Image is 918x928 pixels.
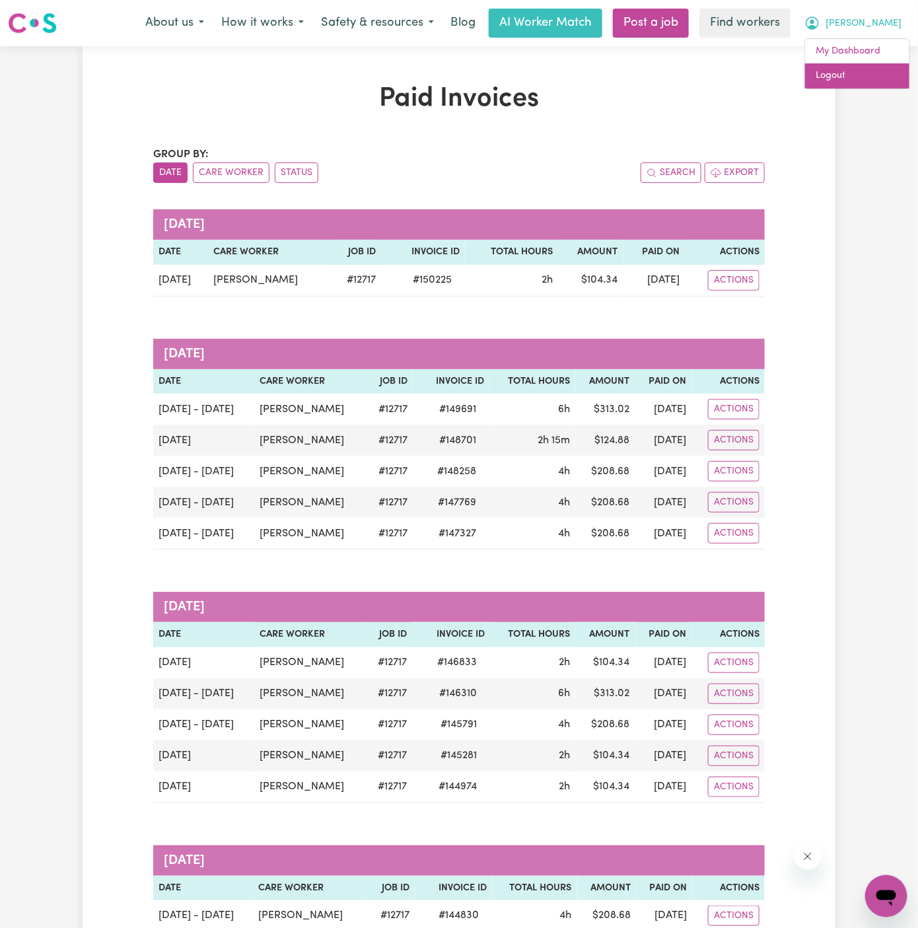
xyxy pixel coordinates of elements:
[635,678,692,709] td: [DATE]
[708,399,759,419] button: Actions
[493,876,577,901] th: Total Hours
[254,740,366,771] td: [PERSON_NAME]
[635,518,691,550] td: [DATE]
[412,622,490,647] th: Invoice ID
[254,369,366,394] th: Care Worker
[366,622,413,647] th: Job ID
[708,523,759,544] button: Actions
[312,9,442,37] button: Safety & resources
[575,647,635,678] td: $ 104.34
[153,425,254,456] td: [DATE]
[153,771,254,803] td: [DATE]
[641,162,701,183] button: Search
[708,777,759,797] button: Actions
[153,740,254,771] td: [DATE]
[575,394,635,425] td: $ 313.02
[575,425,635,456] td: $ 124.88
[254,394,366,425] td: [PERSON_NAME]
[635,622,692,647] th: Paid On
[366,771,413,803] td: # 12717
[153,369,254,394] th: Date
[153,209,765,240] caption: [DATE]
[153,149,209,160] span: Group by:
[575,456,635,487] td: $ 208.68
[153,456,254,487] td: [DATE] - [DATE]
[705,162,765,183] button: Export
[364,876,415,901] th: Job ID
[366,487,413,518] td: # 12717
[490,622,575,647] th: Total Hours
[635,394,691,425] td: [DATE]
[635,709,692,740] td: [DATE]
[381,240,465,265] th: Invoice ID
[635,487,691,518] td: [DATE]
[691,369,765,394] th: Actions
[366,518,413,550] td: # 12717
[560,911,572,921] span: 4 hours
[153,592,765,622] caption: [DATE]
[708,715,759,735] button: Actions
[153,394,254,425] td: [DATE] - [DATE]
[429,655,485,670] span: # 146833
[433,717,485,732] span: # 145791
[153,678,254,709] td: [DATE] - [DATE]
[153,339,765,369] caption: [DATE]
[366,394,413,425] td: # 12717
[635,369,691,394] th: Paid On
[137,9,213,37] button: About us
[538,435,570,446] span: 2 hours 15 minutes
[558,688,570,699] span: 6 hours
[366,369,413,394] th: Job ID
[865,875,907,917] iframe: Button to launch messaging window
[153,162,188,183] button: sort invoices by date
[558,497,570,508] span: 4 hours
[613,9,689,38] a: Post a job
[153,487,254,518] td: [DATE] - [DATE]
[433,748,485,764] span: # 145281
[575,369,635,394] th: Amount
[254,622,366,647] th: Care Worker
[575,518,635,550] td: $ 208.68
[431,686,485,701] span: # 146310
[623,240,686,265] th: Paid On
[708,746,759,766] button: Actions
[153,845,765,876] caption: [DATE]
[415,876,493,901] th: Invoice ID
[153,265,208,297] td: [DATE]
[153,709,254,740] td: [DATE] - [DATE]
[430,495,484,511] span: # 147769
[254,709,366,740] td: [PERSON_NAME]
[575,740,635,771] td: $ 104.34
[558,404,570,415] span: 6 hours
[575,487,635,518] td: $ 208.68
[708,461,759,482] button: Actions
[575,622,635,647] th: Amount
[577,876,637,901] th: Amount
[429,464,484,480] span: # 148258
[405,272,460,288] span: # 150225
[431,402,484,417] span: # 149691
[635,771,692,803] td: [DATE]
[635,456,691,487] td: [DATE]
[153,647,254,678] td: [DATE]
[708,270,759,291] button: Actions
[559,781,570,792] span: 2 hours
[636,876,692,901] th: Paid On
[413,369,489,394] th: Invoice ID
[826,17,901,31] span: [PERSON_NAME]
[805,39,909,64] a: My Dashboard
[558,240,623,265] th: Amount
[8,9,80,20] span: Need any help?
[796,9,910,37] button: My Account
[330,265,381,297] td: # 12717
[431,526,484,542] span: # 147327
[708,906,759,926] button: Actions
[153,518,254,550] td: [DATE] - [DATE]
[8,8,57,38] a: Careseekers logo
[253,876,364,901] th: Care Worker
[254,487,366,518] td: [PERSON_NAME]
[431,433,484,448] span: # 148701
[794,843,821,870] iframe: Close message
[685,240,765,265] th: Actions
[691,622,765,647] th: Actions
